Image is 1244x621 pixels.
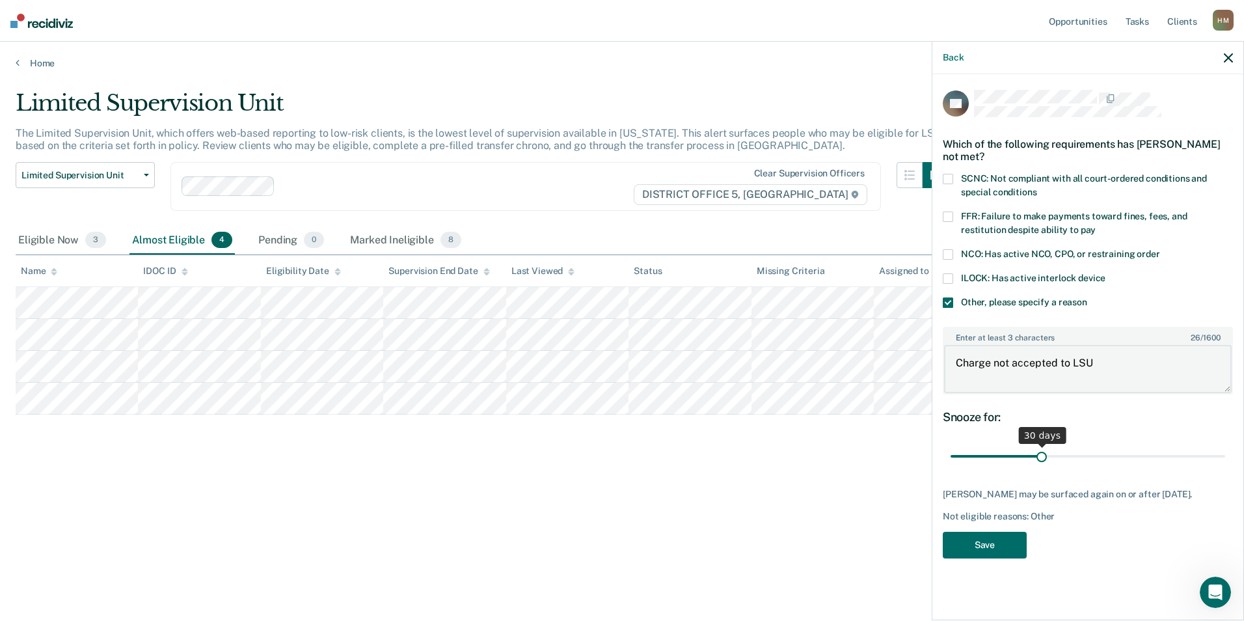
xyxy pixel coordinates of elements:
[1213,10,1234,31] div: H M
[754,168,865,179] div: Clear supervision officers
[961,249,1160,259] span: NCO: Has active NCO, CPO, or restraining order
[944,345,1232,393] textarea: Charge not accepted to LSU
[21,170,139,181] span: Limited Supervision Unit
[85,232,106,249] span: 3
[10,14,73,28] img: Recidiviz
[1200,577,1231,608] iframe: Intercom live chat
[757,266,825,277] div: Missing Criteria
[879,266,940,277] div: Assigned to
[16,57,1228,69] a: Home
[16,227,109,255] div: Eligible Now
[266,266,341,277] div: Eligibility Date
[211,232,232,249] span: 4
[943,532,1027,559] button: Save
[16,90,949,127] div: Limited Supervision Unit
[304,232,324,249] span: 0
[943,489,1233,500] div: [PERSON_NAME] may be surfaced again on or after [DATE].
[1019,427,1066,444] div: 30 days
[21,266,57,277] div: Name
[256,227,327,255] div: Pending
[511,266,575,277] div: Last Viewed
[440,232,461,249] span: 8
[961,173,1207,197] span: SCNC: Not compliant with all court-ordered conditions and special conditions
[16,127,941,152] p: The Limited Supervision Unit, which offers web-based reporting to low-risk clients, is the lowest...
[347,227,464,255] div: Marked Ineligible
[1191,333,1220,342] span: / 1600
[943,52,964,63] button: Back
[1191,333,1200,342] span: 26
[388,266,489,277] div: Supervision End Date
[944,328,1232,342] label: Enter at least 3 characters
[634,266,662,277] div: Status
[961,211,1187,235] span: FFR: Failure to make payments toward fines, fees, and restitution despite ability to pay
[129,227,235,255] div: Almost Eligible
[961,273,1105,283] span: ILOCK: Has active interlock device
[943,128,1233,173] div: Which of the following requirements has [PERSON_NAME] not met?
[143,266,187,277] div: IDOC ID
[943,511,1233,522] div: Not eligible reasons: Other
[961,297,1087,307] span: Other, please specify a reason
[634,184,867,205] span: DISTRICT OFFICE 5, [GEOGRAPHIC_DATA]
[943,410,1233,424] div: Snooze for:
